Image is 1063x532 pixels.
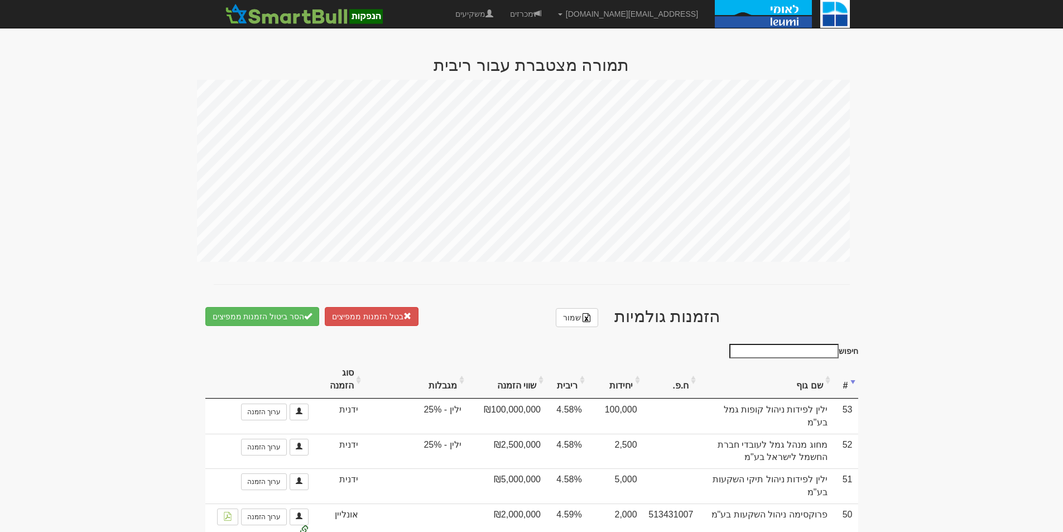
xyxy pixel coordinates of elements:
td: ילין לפידות ניהול תיקי השקעות בע"מ [699,468,833,504]
h2: תמורה מצטברת עבור ריבית [214,56,850,74]
a: ערוך הזמנה [241,439,287,456]
td: ₪100,000,000 [467,399,546,434]
td: 52 [833,434,858,469]
label: חיפוש [725,344,858,358]
img: SmartBull Logo [222,3,386,25]
td: 51 [833,468,858,504]
td: 4.58% [546,468,588,504]
th: יחידות: activate to sort column ascending [588,361,643,399]
th: שם גוף: activate to sort column ascending [699,361,833,399]
td: 2,500 [588,434,643,469]
td: מחוג מנהל גמל לעובדי חברת החשמל לישראל בע"מ [699,434,833,469]
td: ילין לפידות ניהול קופות גמל בע"מ [699,399,833,434]
span: ילין - 25% [369,439,461,452]
th: מגבלות: activate to sort column ascending [364,361,466,399]
td: 53 [833,399,858,434]
td: ידנית [314,434,364,469]
th: שווי הזמנה: activate to sort column ascending [467,361,546,399]
a: ערוך הזמנה [241,473,287,490]
button: הסר ביטול הזמנות ממפיצים [205,307,320,326]
a: ערוך הזמנה [241,404,287,420]
a: שמור [556,308,598,327]
td: 5,000 [588,468,643,504]
img: pdf-file-icon.png [223,512,232,521]
button: בטל הזמנות ממפיצים [325,307,419,326]
td: 4.58% [546,399,588,434]
span: ילין - 25% [369,404,461,416]
a: ערוך הזמנה [241,509,287,525]
td: ₪5,000,000 [467,468,546,504]
td: 100,000 [588,399,643,434]
th: ריבית: activate to sort column ascending [546,361,588,399]
td: ₪2,500,000 [467,434,546,469]
th: #: activate to sort column ascending [833,361,858,399]
td: 4.58% [546,434,588,469]
td: ידנית [314,468,364,504]
h2: הזמנות גולמיות [205,307,858,327]
td: ידנית [314,399,364,434]
th: סוג הזמנה: activate to sort column ascending [314,361,364,399]
input: חיפוש [729,344,839,358]
img: excel-file-black.png [582,313,591,322]
th: ח.פ.: activate to sort column ascending [643,361,699,399]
